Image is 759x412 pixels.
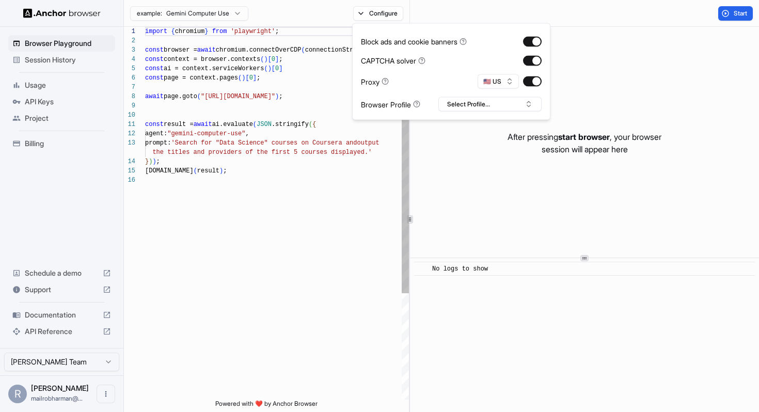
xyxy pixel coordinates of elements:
[216,46,302,54] span: chromium.connectOverCDP
[275,93,279,100] span: )
[8,307,115,323] div: Documentation
[197,46,216,54] span: await
[478,74,519,89] button: 🇺🇸 US
[137,9,162,18] span: example:
[257,74,260,82] span: ;
[194,167,197,175] span: (
[31,384,89,392] span: Rob Harman
[25,38,111,49] span: Browser Playground
[25,55,111,65] span: Session History
[149,158,152,165] span: )
[718,6,753,21] button: Start
[260,56,264,63] span: (
[264,56,267,63] span: )
[272,65,275,72] span: [
[145,121,164,128] span: const
[124,138,135,148] div: 13
[145,93,164,100] span: await
[353,6,403,21] button: Configure
[25,268,99,278] span: Schedule a demo
[361,99,420,109] div: Browser Profile
[8,385,27,403] div: R
[145,139,171,147] span: prompt:
[223,167,227,175] span: ;
[124,45,135,55] div: 3
[312,121,316,128] span: {
[438,97,542,112] button: Select Profile...
[204,28,208,35] span: }
[8,323,115,340] div: API Reference
[97,385,115,403] button: Open menu
[124,92,135,101] div: 8
[338,149,372,156] span: splayed.'
[164,65,264,72] span: ai = context.serviceWorkers
[25,138,111,149] span: Billing
[245,130,249,137] span: ,
[275,56,279,63] span: ]
[152,149,338,156] span: the titles and providers of the first 5 courses di
[145,65,164,72] span: const
[25,326,99,337] span: API Reference
[231,28,275,35] span: 'playwright'
[124,176,135,185] div: 16
[8,265,115,281] div: Schedule a demo
[301,46,305,54] span: (
[8,35,115,52] div: Browser Playground
[152,158,156,165] span: )
[145,167,194,175] span: [DOMAIN_NAME]
[268,56,272,63] span: [
[194,121,212,128] span: await
[156,158,160,165] span: ;
[197,167,219,175] span: result
[124,101,135,110] div: 9
[272,121,309,128] span: .stringify
[432,265,488,273] span: No logs to show
[124,120,135,129] div: 11
[23,8,101,18] img: Anchor Logo
[357,139,379,147] span: output
[253,74,257,82] span: ]
[8,135,115,152] div: Billing
[257,121,272,128] span: JSON
[145,28,167,35] span: import
[201,93,275,100] span: "[URL][DOMAIN_NAME]"
[212,28,227,35] span: from
[279,56,282,63] span: ;
[124,83,135,92] div: 7
[8,281,115,298] div: Support
[175,28,205,35] span: chromium
[242,74,245,82] span: )
[249,74,253,82] span: 0
[268,65,272,72] span: )
[8,77,115,93] div: Usage
[124,129,135,138] div: 12
[171,28,175,35] span: {
[124,166,135,176] div: 15
[305,46,365,54] span: connectionString
[171,139,357,147] span: 'Search for "Data Science" courses on Coursera and
[31,394,83,402] span: mailrobharman@gmail.com
[167,130,245,137] span: "gemini-computer-use"
[145,46,164,54] span: const
[279,93,282,100] span: ;
[8,110,115,126] div: Project
[275,65,279,72] span: 0
[124,27,135,36] div: 1
[124,64,135,73] div: 5
[361,76,389,87] div: Proxy
[25,80,111,90] span: Usage
[25,310,99,320] span: Documentation
[238,74,242,82] span: (
[253,121,257,128] span: (
[124,36,135,45] div: 2
[309,121,312,128] span: (
[508,131,661,155] p: After pressing , your browser session will appear here
[164,121,194,128] span: result =
[219,167,223,175] span: )
[124,73,135,83] div: 6
[361,36,467,47] div: Block ads and cookie banners
[8,52,115,68] div: Session History
[275,28,279,35] span: ;
[197,93,201,100] span: (
[25,97,111,107] span: API Keys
